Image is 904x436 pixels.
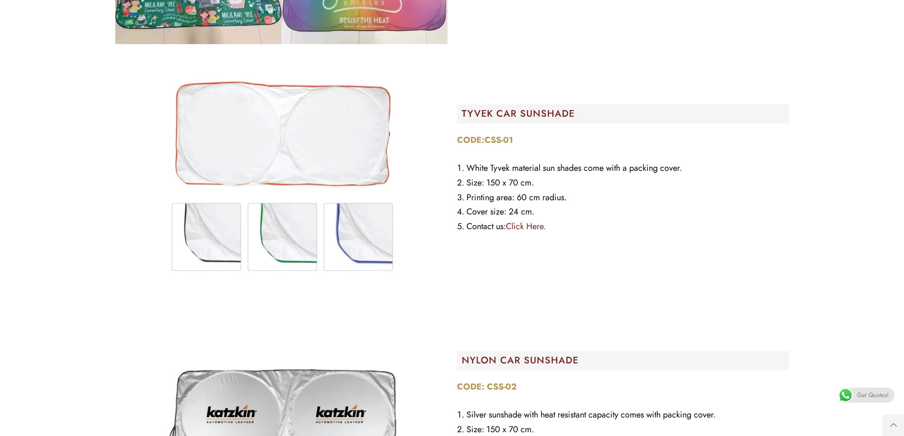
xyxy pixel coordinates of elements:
span: Printing area: 60 cm radius. [466,191,567,204]
li: Contact us: [457,219,789,234]
h2: NYLON CAR SUNSHADE [462,356,789,365]
span: White Tyvek material sun shades come with a packing cover. [466,162,682,174]
h2: TYVEK CAR SUNSHADE [462,109,789,119]
span: CSS [485,134,501,146]
span: Cover size: 24 cm. [466,205,534,218]
strong: CODE: CSS-02 [457,380,517,393]
a: Click Here. [506,220,546,232]
span: Size: 150 x 70 cm. [466,176,534,189]
span: Get Quotes! [857,388,889,403]
span: Size: 150 x 70 cm. [466,423,534,436]
span: Silver sunshade with heat resistant capacity comes with packing cover. [466,408,716,421]
strong: CODE: -01 [457,134,513,146]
